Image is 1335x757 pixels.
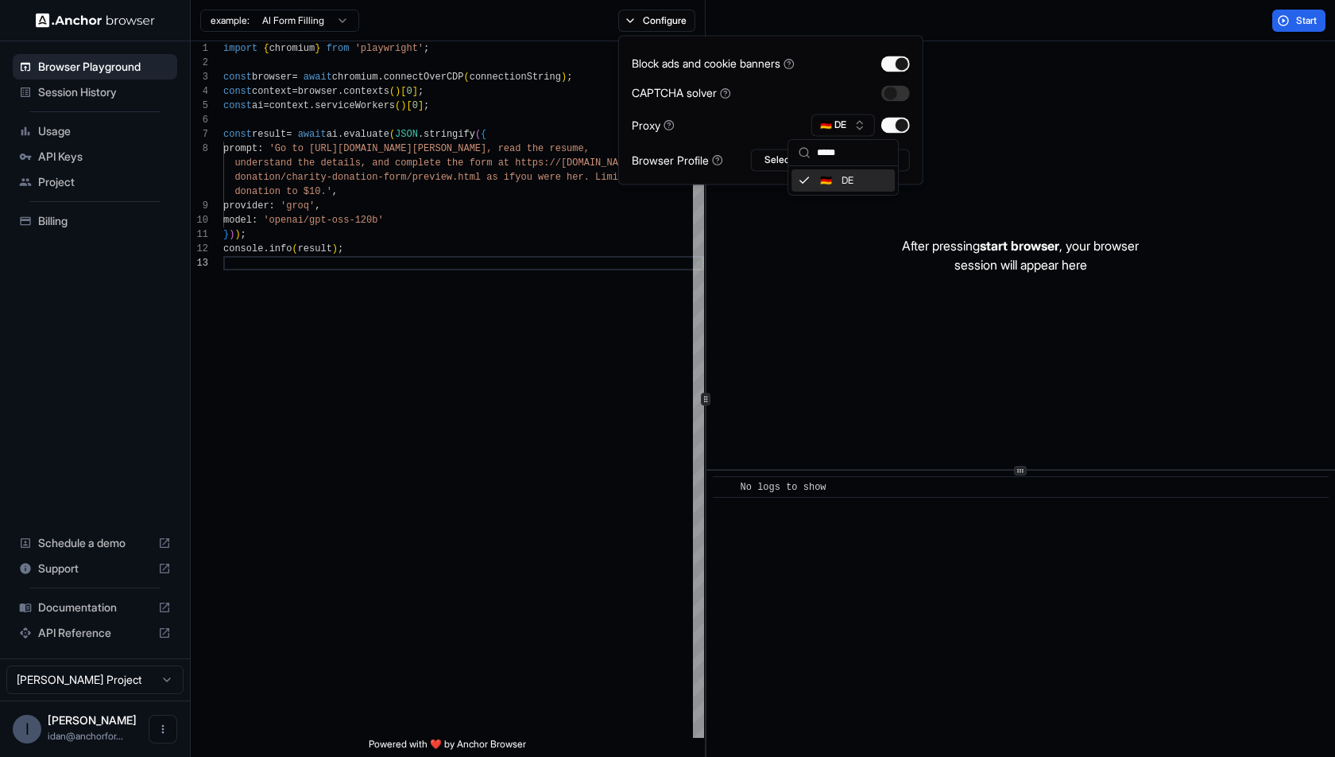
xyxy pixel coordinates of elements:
[1272,10,1325,32] button: Start
[234,229,240,240] span: )
[38,123,171,139] span: Usage
[751,149,910,171] button: Select Profile...
[332,72,378,83] span: chromium
[229,229,234,240] span: )
[13,620,177,646] div: API Reference
[191,213,208,227] div: 10
[377,72,383,83] span: .
[223,200,269,212] span: provider
[298,86,338,97] span: browser
[252,100,263,111] span: ai
[424,100,429,111] span: ;
[298,129,327,140] span: await
[389,86,395,97] span: (
[149,715,177,743] button: Open menu
[418,129,424,140] span: .
[327,129,338,140] span: ai
[567,72,572,83] span: ;
[395,86,400,97] span: )
[234,172,515,183] span: donation/charity-donation-form/preview.html as if
[38,149,171,165] span: API Keys
[257,143,263,154] span: :
[241,229,246,240] span: ;
[252,215,257,226] span: :
[632,117,675,134] div: Proxy
[269,200,275,212] span: :
[406,86,412,97] span: 0
[464,72,470,83] span: (
[327,43,350,54] span: from
[343,86,389,97] span: contexts
[980,238,1059,254] span: start browser
[820,174,832,187] span: 🇩🇪
[38,535,152,551] span: Schedule a demo
[515,172,647,183] span: you were her. Limit the
[13,54,177,80] div: Browser Playground
[418,86,424,97] span: ;
[315,200,320,212] span: ,
[191,242,208,256] div: 12
[470,72,561,83] span: connectionString
[286,129,292,140] span: =
[38,59,171,75] span: Browser Playground
[223,243,263,254] span: console
[38,213,171,229] span: Billing
[234,157,520,169] span: understand the details, and complete the form at h
[269,100,309,111] span: context
[13,715,41,743] div: I
[223,143,257,154] span: prompt
[412,86,418,97] span: ]
[561,72,567,83] span: )
[13,530,177,556] div: Schedule a demo
[48,713,137,727] span: Idan Raman
[418,100,424,111] span: ]
[509,143,590,154] span: ad the resume,
[38,600,152,615] span: Documentation
[332,243,338,254] span: )
[191,113,208,127] div: 6
[269,243,292,254] span: info
[618,10,695,32] button: Configure
[424,129,475,140] span: stringify
[369,738,526,757] span: Powered with ❤️ by Anchor Browser
[315,100,395,111] span: serviceWorkers
[292,243,297,254] span: (
[395,100,400,111] span: (
[191,56,208,70] div: 2
[338,243,343,254] span: ;
[263,243,269,254] span: .
[292,72,297,83] span: =
[191,142,208,156] div: 8
[395,129,418,140] span: JSON
[406,100,412,111] span: [
[223,100,252,111] span: const
[338,129,343,140] span: .
[252,72,292,83] span: browser
[721,479,729,495] span: ​
[263,215,383,226] span: 'openai/gpt-oss-120b'
[481,129,486,140] span: {
[13,556,177,581] div: Support
[343,129,389,140] span: evaluate
[741,482,826,493] span: No logs to show
[384,72,464,83] span: connectOverCDP
[234,186,331,197] span: donation to $10.'
[38,84,171,100] span: Session History
[191,41,208,56] div: 1
[298,243,332,254] span: result
[38,625,152,641] span: API Reference
[269,143,509,154] span: 'Go to [URL][DOMAIN_NAME][PERSON_NAME], re
[389,129,395,140] span: (
[842,174,853,187] span: DE
[191,256,208,270] div: 13
[191,127,208,142] div: 7
[38,561,152,576] span: Support
[424,43,429,54] span: ;
[263,100,269,111] span: =
[902,236,1139,274] p: After pressing , your browser session will appear here
[811,114,875,136] button: 🇩🇪 DE
[13,118,177,144] div: Usage
[252,86,292,97] span: context
[788,166,898,195] div: Suggestions
[632,152,723,169] div: Browser Profile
